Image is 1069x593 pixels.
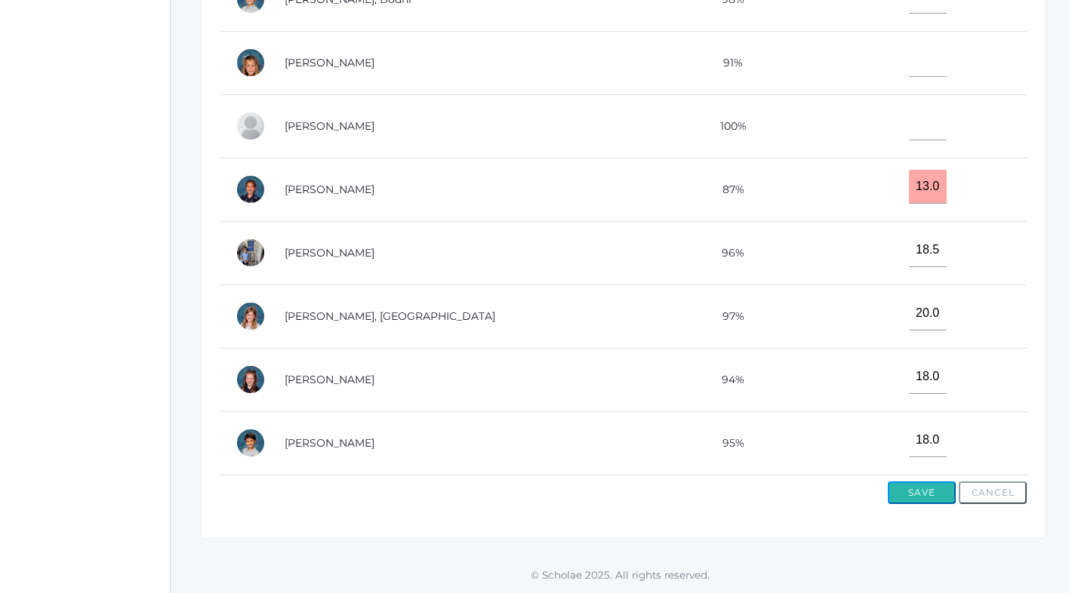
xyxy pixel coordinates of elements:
[285,436,374,450] a: [PERSON_NAME]
[638,284,818,348] td: 97%
[638,348,818,411] td: 94%
[171,567,1069,582] p: © Scholae 2025. All rights reserved.
[236,111,266,141] div: Sadie Sponseller
[285,373,374,386] a: [PERSON_NAME]
[638,221,818,284] td: 96%
[888,481,956,504] button: Save
[638,94,818,158] td: 100%
[638,31,818,94] td: 91%
[236,48,266,78] div: Isabella Scrudato
[236,301,266,331] div: Madison Vick
[236,238,266,268] div: Addie Velasquez
[236,364,266,395] div: Fiona Watters
[638,411,818,475] td: 95%
[236,174,266,204] div: Maxine Torok
[285,183,374,196] a: [PERSON_NAME]
[638,158,818,221] td: 87%
[285,119,374,133] a: [PERSON_NAME]
[959,481,1027,504] button: Cancel
[285,56,374,69] a: [PERSON_NAME]
[285,246,374,260] a: [PERSON_NAME]
[236,428,266,458] div: Owen Zeller
[285,309,495,323] a: [PERSON_NAME], [GEOGRAPHIC_DATA]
